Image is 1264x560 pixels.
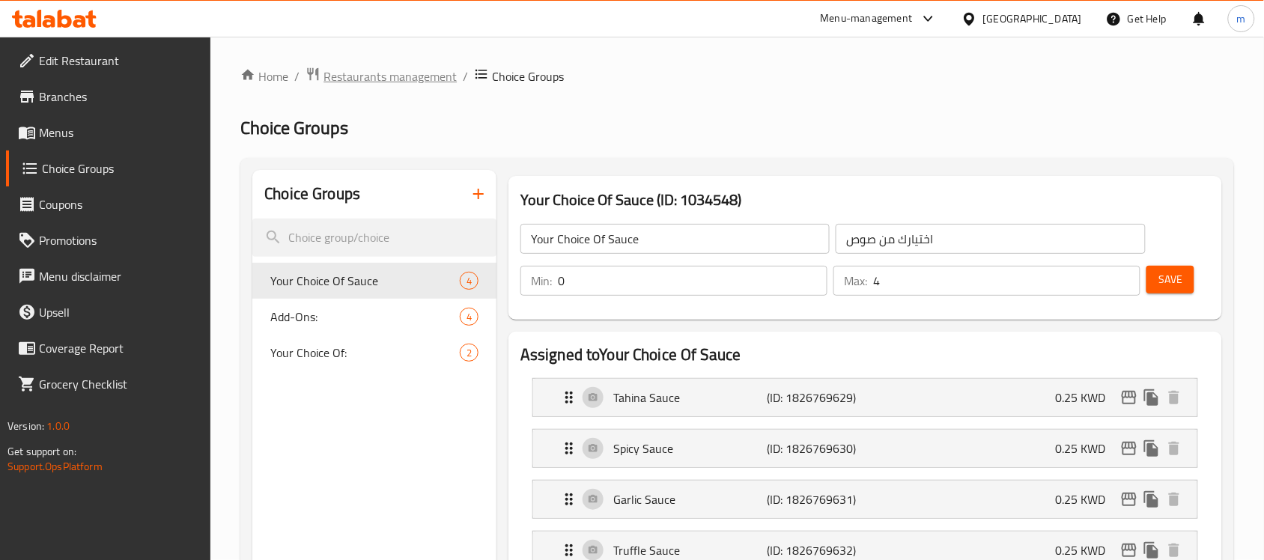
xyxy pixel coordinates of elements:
[39,339,199,357] span: Coverage Report
[520,474,1210,525] li: Expand
[1146,266,1194,293] button: Save
[252,219,496,257] input: search
[1118,386,1140,409] button: edit
[1163,386,1185,409] button: delete
[42,159,199,177] span: Choice Groups
[323,67,457,85] span: Restaurants management
[1140,437,1163,460] button: duplicate
[767,541,869,559] p: (ID: 1826769632)
[240,67,1234,86] nav: breadcrumb
[1163,488,1185,511] button: delete
[613,439,767,457] p: Spicy Sauce
[6,222,211,258] a: Promotions
[39,52,199,70] span: Edit Restaurant
[520,423,1210,474] li: Expand
[1056,439,1118,457] p: 0.25 KWD
[613,490,767,508] p: Garlic Sauce
[463,67,468,85] li: /
[460,344,478,362] div: Choices
[844,272,867,290] p: Max:
[6,43,211,79] a: Edit Restaurant
[270,344,460,362] span: Your Choice Of:
[767,490,869,508] p: (ID: 1826769631)
[252,335,496,371] div: Your Choice Of:2
[613,541,767,559] p: Truffle Sauce
[39,88,199,106] span: Branches
[520,372,1210,423] li: Expand
[1237,10,1246,27] span: m
[492,67,564,85] span: Choice Groups
[270,308,460,326] span: Add-Ons:
[533,481,1197,518] div: Expand
[461,274,478,288] span: 4
[264,183,360,205] h2: Choice Groups
[39,195,199,213] span: Coupons
[461,310,478,324] span: 4
[1056,541,1118,559] p: 0.25 KWD
[1118,488,1140,511] button: edit
[520,188,1210,212] h3: Your Choice Of Sauce (ID: 1034548)
[1140,386,1163,409] button: duplicate
[6,330,211,366] a: Coverage Report
[39,124,199,141] span: Menus
[1140,488,1163,511] button: duplicate
[240,111,348,144] span: Choice Groups
[531,272,552,290] p: Min:
[767,389,869,407] p: (ID: 1826769629)
[6,258,211,294] a: Menu disclaimer
[983,10,1082,27] div: [GEOGRAPHIC_DATA]
[252,299,496,335] div: Add-Ons:4
[6,115,211,150] a: Menus
[6,79,211,115] a: Branches
[533,430,1197,467] div: Expand
[7,457,103,476] a: Support.OpsPlatform
[767,439,869,457] p: (ID: 1826769630)
[46,416,70,436] span: 1.0.0
[460,272,478,290] div: Choices
[6,150,211,186] a: Choice Groups
[294,67,300,85] li: /
[240,67,288,85] a: Home
[7,442,76,461] span: Get support on:
[1056,490,1118,508] p: 0.25 KWD
[461,346,478,360] span: 2
[252,263,496,299] div: Your Choice Of Sauce4
[1056,389,1118,407] p: 0.25 KWD
[821,10,913,28] div: Menu-management
[270,272,460,290] span: Your Choice Of Sauce
[39,231,199,249] span: Promotions
[7,416,44,436] span: Version:
[39,303,199,321] span: Upsell
[6,294,211,330] a: Upsell
[613,389,767,407] p: Tahina Sauce
[39,375,199,393] span: Grocery Checklist
[306,67,457,86] a: Restaurants management
[533,379,1197,416] div: Expand
[520,344,1210,366] h2: Assigned to Your Choice Of Sauce
[39,267,199,285] span: Menu disclaimer
[6,366,211,402] a: Grocery Checklist
[1163,437,1185,460] button: delete
[1118,437,1140,460] button: edit
[1158,270,1182,289] span: Save
[6,186,211,222] a: Coupons
[460,308,478,326] div: Choices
